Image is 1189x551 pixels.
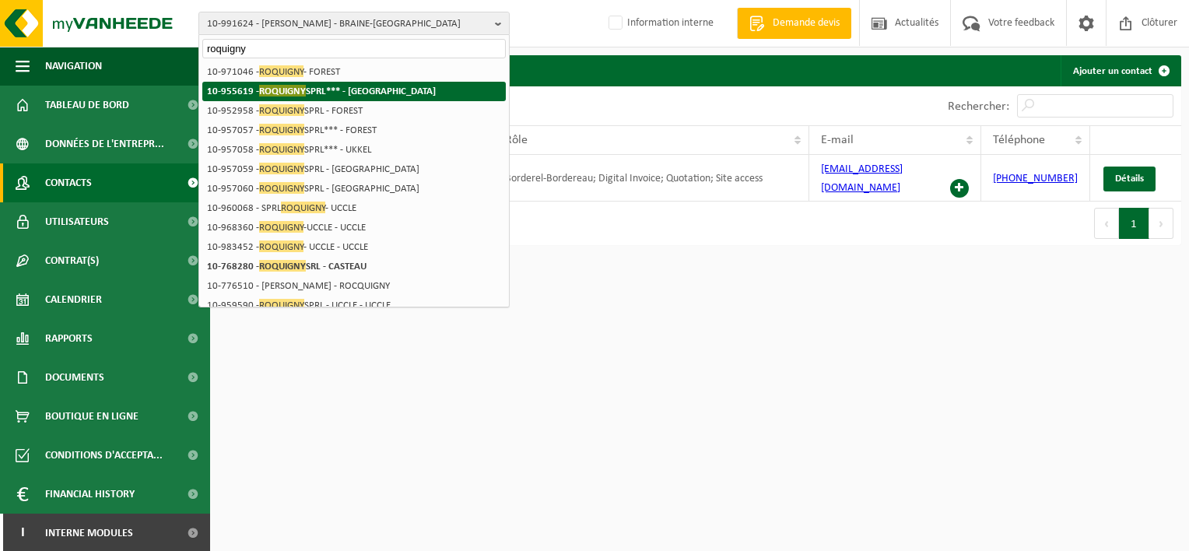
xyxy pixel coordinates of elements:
li: 10-960068 - SPRL - UCCLE [202,198,506,218]
strong: 10-955619 - SPRL*** - [GEOGRAPHIC_DATA] [207,85,436,97]
span: Données de l'entrepr... [45,125,164,163]
span: Demande devis [769,16,844,31]
span: ROQUIGNY [259,221,303,233]
input: Chercher des succursales liées [202,39,506,58]
span: ROQUIGNY [259,299,304,311]
span: ROQUIGNY [259,163,304,174]
span: ROQUIGNY [259,104,304,116]
li: 10-957058 - SPRL*** - UKKEL [202,140,506,160]
span: ROQUIGNY [259,85,306,97]
span: Calendrier [45,280,102,319]
span: Téléphone [993,134,1045,146]
button: Previous [1094,208,1119,239]
button: 10-991624 - [PERSON_NAME] - BRAINE-[GEOGRAPHIC_DATA] [198,12,510,35]
span: Rapports [45,319,93,358]
span: Tableau de bord [45,86,129,125]
span: ROQUIGNY [259,182,304,194]
span: Utilisateurs [45,202,109,241]
a: Ajouter un contact [1061,55,1180,86]
span: Contacts [45,163,92,202]
a: Demande devis [737,8,851,39]
li: 10-952958 - SPRL - FOREST [202,101,506,121]
span: 10-991624 - [PERSON_NAME] - BRAINE-[GEOGRAPHIC_DATA] [207,12,489,36]
li: 10-776510 - [PERSON_NAME] - ROCQUIGNY [202,276,506,296]
span: Navigation [45,47,102,86]
label: Rechercher: [948,100,1009,113]
li: 10-957060 - SPRL - [GEOGRAPHIC_DATA] [202,179,506,198]
a: [EMAIL_ADDRESS][DOMAIN_NAME] [821,163,903,194]
li: 10-968360 - -UCCLE - UCCLE [202,218,506,237]
span: Boutique en ligne [45,397,139,436]
li: 10-959590 - SPRL - UCCLE - UCCLE [202,296,506,315]
a: [PHONE_NUMBER] [993,173,1078,184]
li: 10-957057 - SPRL*** - FOREST [202,121,506,140]
td: Borderel-Bordereau; Digital Invoice; Quotation; Site access [493,155,810,202]
span: ROQUIGNY [259,65,303,77]
label: Information interne [605,12,714,35]
span: ROQUIGNY [259,124,304,135]
span: Conditions d'accepta... [45,436,163,475]
span: Financial History [45,475,135,514]
span: Documents [45,358,104,397]
button: 1 [1119,208,1149,239]
button: Next [1149,208,1173,239]
span: ROQUIGNY [259,143,304,155]
span: E-mail [821,134,854,146]
li: 10-971046 - - FOREST [202,62,506,82]
span: Rôle [505,134,528,146]
span: Détails [1115,174,1144,184]
li: 10-983452 - - UCCLE - UCCLE [202,237,506,257]
span: ROQUIGNY [281,202,325,213]
strong: 10-768280 - SRL - CASTEAU [207,260,367,272]
a: Détails [1103,167,1156,191]
span: ROQUIGNY [259,260,306,272]
span: Contrat(s) [45,241,99,280]
span: ROQUIGNY [259,240,303,252]
li: 10-957059 - SPRL - [GEOGRAPHIC_DATA] [202,160,506,179]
